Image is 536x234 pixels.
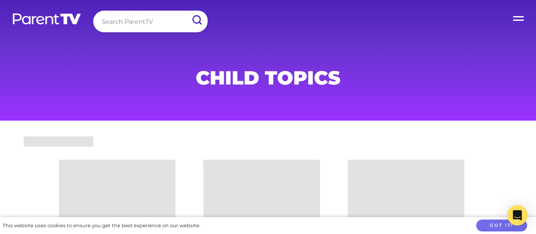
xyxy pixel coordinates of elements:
img: parenttv-logo-white.4c85aaf.svg [12,13,82,25]
div: This website uses cookies to ensure you get the best experience on our website. [3,221,200,230]
input: Search ParentTV [93,11,208,32]
input: Submit [186,11,208,30]
h1: Child Topics [64,69,472,86]
div: Open Intercom Messenger [507,205,528,226]
button: Got it! [476,220,527,232]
